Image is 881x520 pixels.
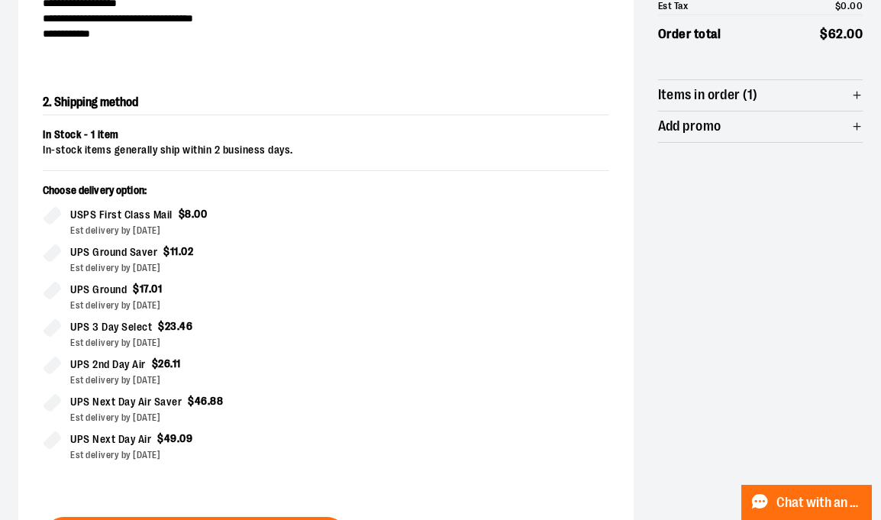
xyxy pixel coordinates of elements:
[179,208,186,220] span: $
[170,357,173,370] span: .
[152,357,159,370] span: $
[43,206,61,224] input: USPS First Class Mail$8.00Est delivery by [DATE]
[43,393,61,412] input: UPS Next Day Air Saver$46.88Est delivery by [DATE]
[70,373,314,387] div: Est delivery by [DATE]
[43,318,61,337] input: UPS 3 Day Select$23.46Est delivery by [DATE]
[43,128,609,143] div: In Stock - 1 item
[658,119,721,134] span: Add promo
[179,245,182,257] span: .
[177,320,180,332] span: .
[173,357,181,370] span: 11
[70,224,314,237] div: Est delivery by [DATE]
[210,395,223,407] span: 88
[844,27,847,41] span: .
[658,88,758,102] span: Items in order (1)
[195,395,208,407] span: 46
[70,411,314,425] div: Est delivery by [DATE]
[828,27,844,41] span: 62
[179,320,192,332] span: 46
[133,283,140,295] span: $
[170,245,179,257] span: 11
[43,431,61,449] input: UPS Next Day Air$49.09Est delivery by [DATE]
[181,245,193,257] span: 02
[70,356,146,373] span: UPS 2nd Day Air
[188,395,195,407] span: $
[70,281,127,299] span: UPS Ground
[158,357,170,370] span: 26
[847,27,863,41] span: 00
[140,283,149,295] span: 17
[164,432,177,444] span: 49
[70,244,157,261] span: UPS Ground Saver
[70,206,173,224] span: USPS First Class Mail
[776,496,863,510] span: Chat with an Expert
[158,320,165,332] span: $
[70,448,314,462] div: Est delivery by [DATE]
[43,244,61,262] input: UPS Ground Saver$11.02Est delivery by [DATE]
[43,356,61,374] input: UPS 2nd Day Air$26.11Est delivery by [DATE]
[165,320,177,332] span: 23
[194,208,207,220] span: 00
[658,80,863,111] button: Items in order (1)
[177,432,180,444] span: .
[70,393,182,411] span: UPS Next Day Air Saver
[43,281,61,299] input: UPS Ground$17.01Est delivery by [DATE]
[70,336,314,350] div: Est delivery by [DATE]
[185,208,192,220] span: 8
[151,283,162,295] span: 01
[70,318,152,336] span: UPS 3 Day Select
[70,261,314,275] div: Est delivery by [DATE]
[741,485,873,520] button: Chat with an Expert
[658,24,721,44] span: Order total
[820,27,828,41] span: $
[208,395,211,407] span: .
[163,245,170,257] span: $
[43,183,314,206] p: Choose delivery option:
[70,299,314,312] div: Est delivery by [DATE]
[43,90,609,115] h2: 2. Shipping method
[149,283,152,295] span: .
[157,432,164,444] span: $
[658,111,863,142] button: Add promo
[192,208,195,220] span: .
[43,143,609,158] div: In-stock items generally ship within 2 business days.
[179,432,192,444] span: 09
[70,431,151,448] span: UPS Next Day Air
